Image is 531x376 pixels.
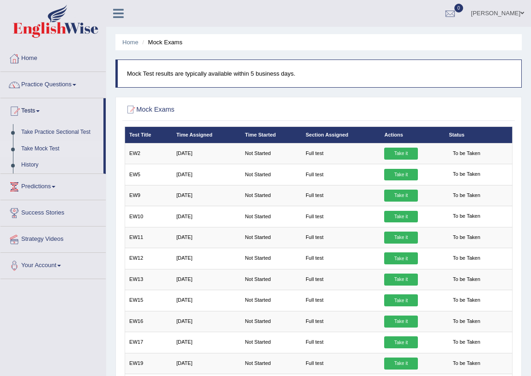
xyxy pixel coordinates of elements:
th: Time Assigned [172,127,241,143]
td: Full test [302,185,380,206]
td: Full test [302,206,380,227]
td: Full test [302,311,380,332]
td: EW9 [125,185,172,206]
td: Full test [302,332,380,353]
p: Mock Test results are typically available within 5 business days. [127,69,512,78]
td: Full test [302,290,380,311]
a: Strategy Videos [0,227,106,250]
span: To be Taken [449,211,484,223]
a: Home [0,46,106,69]
a: Take it [384,358,417,370]
a: Home [122,39,139,46]
td: Full test [302,143,380,164]
td: [DATE] [172,164,241,185]
span: To be Taken [449,169,484,181]
a: Take it [384,148,417,160]
td: EW11 [125,227,172,248]
td: EW17 [125,332,172,353]
a: Take it [384,252,417,264]
span: To be Taken [449,316,484,328]
th: Section Assigned [302,127,380,143]
a: Take it [384,169,417,181]
a: Success Stories [0,200,106,223]
td: EW13 [125,269,172,290]
span: To be Taken [449,190,484,202]
td: Not Started [241,248,301,269]
td: [DATE] [172,353,241,374]
td: Not Started [241,353,301,374]
a: Take it [384,294,417,306]
a: Take it [384,336,417,348]
td: EW16 [125,311,172,332]
td: Not Started [241,290,301,311]
td: [DATE] [172,206,241,227]
td: EW10 [125,206,172,227]
span: To be Taken [449,253,484,265]
td: [DATE] [172,332,241,353]
span: To be Taken [449,274,484,286]
td: [DATE] [172,248,241,269]
a: Take it [384,190,417,202]
td: [DATE] [172,269,241,290]
a: Take it [384,211,417,223]
td: Not Started [241,143,301,164]
span: To be Taken [449,232,484,244]
a: Take Practice Sectional Test [17,124,103,141]
a: History [17,157,103,173]
td: Full test [302,164,380,185]
span: To be Taken [449,337,484,349]
td: Full test [302,248,380,269]
td: Full test [302,227,380,248]
td: EW5 [125,164,172,185]
td: [DATE] [172,143,241,164]
li: Mock Exams [140,38,182,47]
span: To be Taken [449,295,484,307]
td: EW15 [125,290,172,311]
a: Take it [384,274,417,286]
td: [DATE] [172,311,241,332]
td: Full test [302,269,380,290]
td: Full test [302,353,380,374]
h2: Mock Exams [125,104,365,116]
td: Not Started [241,185,301,206]
a: Practice Questions [0,72,106,95]
td: Not Started [241,311,301,332]
span: To be Taken [449,148,484,160]
td: Not Started [241,164,301,185]
th: Actions [380,127,445,143]
th: Test Title [125,127,172,143]
span: 0 [454,4,464,12]
a: Take Mock Test [17,141,103,157]
td: Not Started [241,227,301,248]
a: Take it [384,232,417,244]
td: Not Started [241,269,301,290]
td: [DATE] [172,227,241,248]
a: Take it [384,316,417,328]
th: Status [445,127,513,143]
td: [DATE] [172,290,241,311]
td: EW2 [125,143,172,164]
a: Predictions [0,174,106,197]
td: Not Started [241,332,301,353]
td: EW12 [125,248,172,269]
a: Your Account [0,253,106,276]
td: EW19 [125,353,172,374]
span: To be Taken [449,358,484,370]
td: [DATE] [172,185,241,206]
a: Tests [0,98,103,121]
th: Time Started [241,127,301,143]
td: Not Started [241,206,301,227]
